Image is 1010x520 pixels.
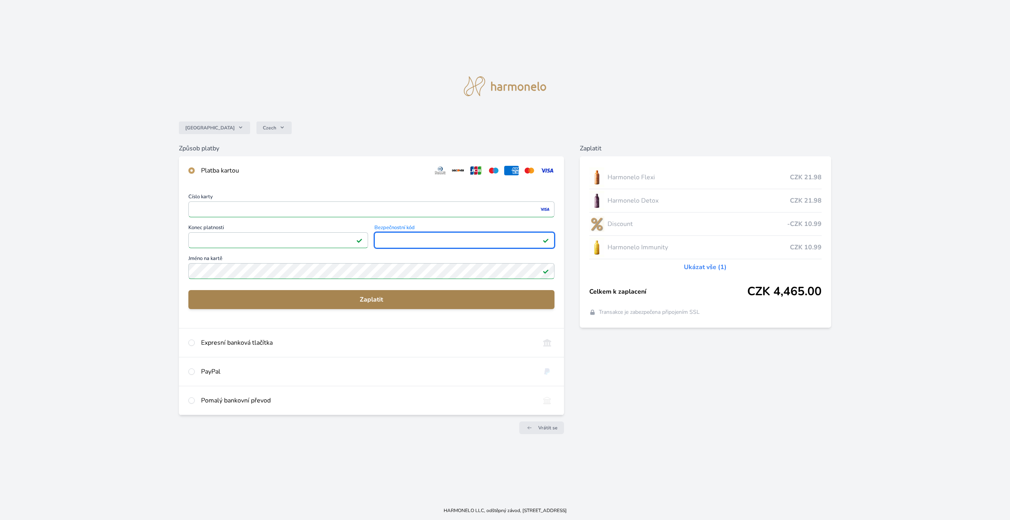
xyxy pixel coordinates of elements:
img: onlineBanking_CZ.svg [540,338,554,347]
button: Czech [256,121,292,134]
div: PayPal [201,367,533,376]
button: [GEOGRAPHIC_DATA] [179,121,250,134]
img: jcb.svg [469,166,483,175]
span: -CZK 10.99 [787,219,822,229]
div: Platba kartou [201,166,427,175]
span: Transakce je zabezpečena připojením SSL [599,308,700,316]
span: CZK 21.98 [790,173,822,182]
span: Celkem k zaplacení [589,287,747,296]
img: logo.svg [464,76,546,96]
iframe: Iframe pro bezpečnostní kód [378,235,551,246]
h6: Zaplatit [580,144,831,153]
span: [GEOGRAPHIC_DATA] [185,125,235,131]
span: CZK 4,465.00 [747,285,822,299]
iframe: Iframe pro datum vypršení platnosti [192,235,365,246]
span: Zaplatit [195,295,548,304]
span: Číslo karty [188,194,554,201]
img: IMMUNITY_se_stinem_x-lo.jpg [589,237,604,257]
img: Platné pole [543,237,549,243]
h6: Způsob platby [179,144,564,153]
div: Pomalý bankovní převod [201,396,533,405]
a: Ukázat vše (1) [684,262,727,272]
span: Czech [263,125,276,131]
span: CZK 21.98 [790,196,822,205]
button: Zaplatit [188,290,554,309]
img: discover.svg [451,166,465,175]
img: paypal.svg [540,367,554,376]
img: visa [539,206,550,213]
span: Vrátit se [538,425,558,431]
img: amex.svg [504,166,519,175]
img: mc.svg [522,166,537,175]
span: Jméno na kartě [188,256,554,263]
span: Discount [608,219,787,229]
span: Harmonelo Flexi [608,173,790,182]
img: Platné pole [543,268,549,274]
span: CZK 10.99 [790,243,822,252]
img: visa.svg [540,166,554,175]
img: discount-lo.png [589,214,604,234]
iframe: Iframe pro číslo karty [192,204,551,215]
img: diners.svg [433,166,448,175]
img: CLEAN_FLEXI_se_stinem_x-hi_(1)-lo.jpg [589,167,604,187]
img: Platné pole [356,237,363,243]
a: Vrátit se [519,421,564,434]
span: Bezpečnostní kód [374,225,554,232]
div: Expresní banková tlačítka [201,338,533,347]
img: bankTransfer_IBAN.svg [540,396,554,405]
span: Harmonelo Detox [608,196,790,205]
img: maestro.svg [486,166,501,175]
input: Jméno na kartěPlatné pole [188,263,554,279]
span: Konec platnosti [188,225,368,232]
span: Harmonelo Immunity [608,243,790,252]
img: DETOX_se_stinem_x-lo.jpg [589,191,604,211]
